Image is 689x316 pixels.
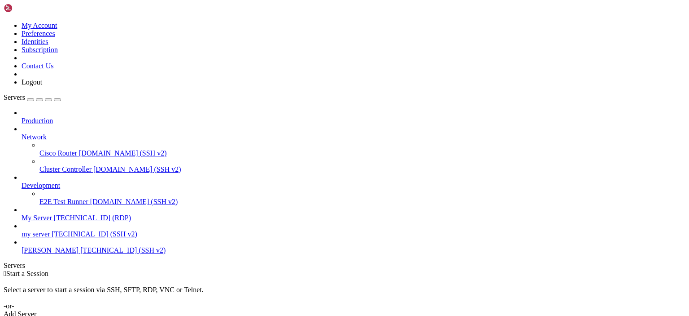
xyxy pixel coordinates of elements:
[22,133,47,141] span: Network
[22,78,42,86] a: Logout
[22,117,53,125] span: Production
[4,93,25,101] span: Servers
[22,62,54,70] a: Contact Us
[22,238,685,254] li: [PERSON_NAME] [TECHNICAL_ID] (SSH v2)
[22,30,55,37] a: Preferences
[22,38,48,45] a: Identities
[90,198,178,205] span: [DOMAIN_NAME] (SSH v2)
[4,262,685,270] div: Servers
[93,165,181,173] span: [DOMAIN_NAME] (SSH v2)
[39,198,685,206] a: E2E Test Runner [DOMAIN_NAME] (SSH v2)
[39,157,685,174] li: Cluster Controller [DOMAIN_NAME] (SSH v2)
[22,214,685,222] a: My Server [TECHNICAL_ID] (RDP)
[79,149,167,157] span: [DOMAIN_NAME] (SSH v2)
[4,4,55,13] img: Shellngn
[39,149,77,157] span: Cisco Router
[52,230,137,238] span: [TECHNICAL_ID] (SSH v2)
[39,165,92,173] span: Cluster Controller
[39,149,685,157] a: Cisco Router [DOMAIN_NAME] (SSH v2)
[22,46,58,53] a: Subscription
[39,190,685,206] li: E2E Test Runner [DOMAIN_NAME] (SSH v2)
[22,109,685,125] li: Production
[39,141,685,157] li: Cisco Router [DOMAIN_NAME] (SSH v2)
[22,214,52,222] span: My Server
[22,182,60,189] span: Development
[4,278,685,310] div: Select a server to start a session via SSH, SFTP, RDP, VNC or Telnet. -or-
[22,222,685,238] li: my server [TECHNICAL_ID] (SSH v2)
[80,246,166,254] span: [TECHNICAL_ID] (SSH v2)
[6,270,48,277] span: Start a Session
[22,117,685,125] a: Production
[22,230,685,238] a: my server [TECHNICAL_ID] (SSH v2)
[4,93,61,101] a: Servers
[22,133,685,141] a: Network
[22,230,50,238] span: my server
[22,182,685,190] a: Development
[22,246,78,254] span: [PERSON_NAME]
[22,22,57,29] a: My Account
[22,206,685,222] li: My Server [TECHNICAL_ID] (RDP)
[39,198,88,205] span: E2E Test Runner
[22,125,685,174] li: Network
[39,165,685,174] a: Cluster Controller [DOMAIN_NAME] (SSH v2)
[22,174,685,206] li: Development
[4,270,6,277] span: 
[54,214,131,222] span: [TECHNICAL_ID] (RDP)
[22,246,685,254] a: [PERSON_NAME] [TECHNICAL_ID] (SSH v2)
